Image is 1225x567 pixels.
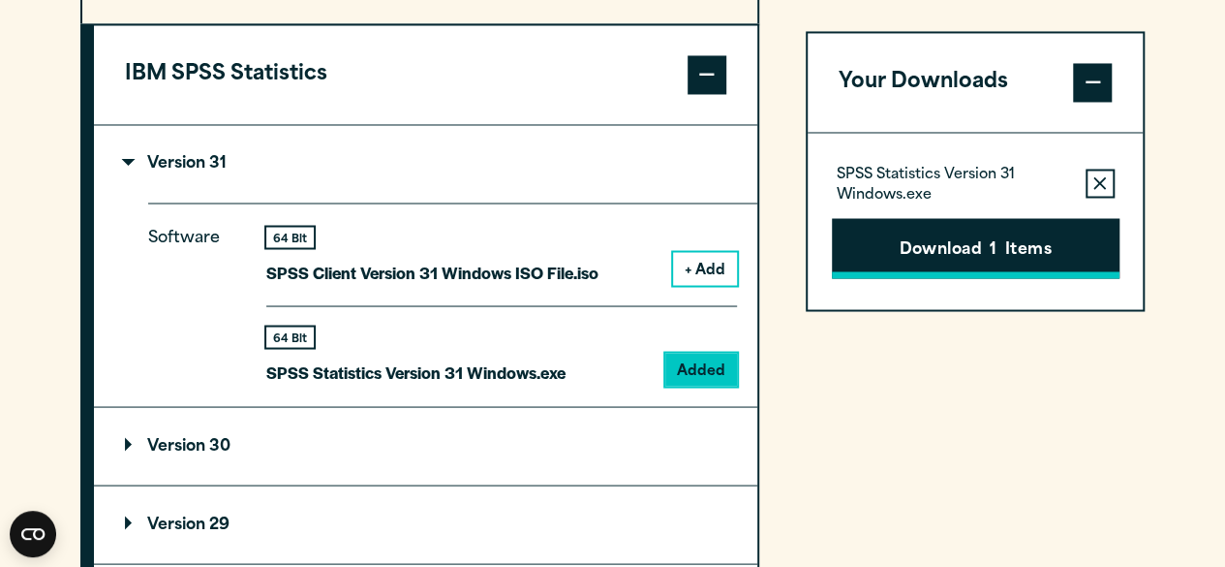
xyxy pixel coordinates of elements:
[94,486,757,563] summary: Version 29
[266,358,566,386] p: SPSS Statistics Version 31 Windows.exe
[125,517,230,532] p: Version 29
[673,252,737,285] button: + Add
[94,125,757,203] summary: Version 31
[10,511,56,557] button: Open CMP widget
[266,327,314,347] div: 64 Bit
[266,227,314,247] div: 64 Bit
[665,353,737,386] button: Added
[837,166,1070,205] p: SPSS Statistics Version 31 Windows.exe
[266,258,598,286] p: SPSS Client Version 31 Windows ISO File.iso
[832,218,1119,278] button: Download1Items
[125,438,230,454] p: Version 30
[125,156,227,172] p: Version 31
[990,237,996,263] span: 1
[148,224,235,370] p: Software
[94,25,757,124] button: IBM SPSS Statistics
[94,407,757,485] summary: Version 30
[808,132,1144,309] div: Your Downloads
[808,33,1144,132] button: Your Downloads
